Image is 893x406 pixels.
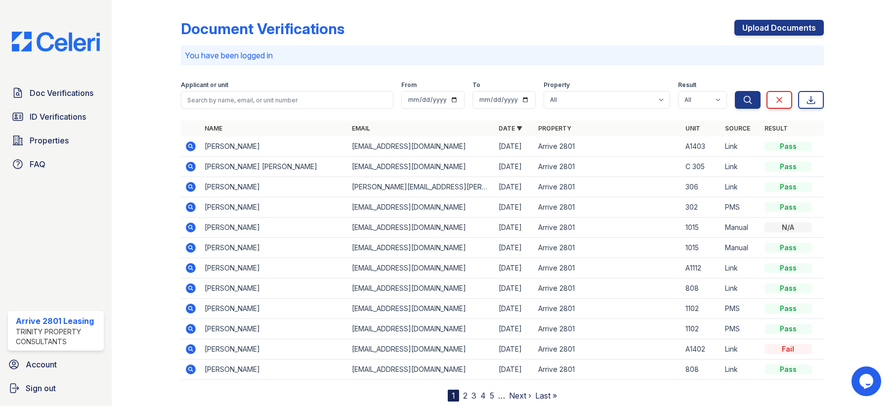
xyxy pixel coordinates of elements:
div: Pass [765,162,812,172]
div: Pass [765,304,812,314]
td: [EMAIL_ADDRESS][DOMAIN_NAME] [348,278,495,299]
a: Name [205,125,222,132]
td: 1102 [681,299,721,319]
td: Link [721,258,761,278]
td: [DATE] [495,278,534,299]
label: To [472,81,480,89]
iframe: chat widget [851,366,883,396]
td: PMS [721,299,761,319]
td: Arrive 2801 [534,218,681,238]
label: Applicant or unit [181,81,228,89]
div: Pass [765,243,812,253]
div: Arrive 2801 Leasing [16,315,100,327]
td: [PERSON_NAME] [201,197,347,218]
a: Unit [685,125,700,132]
a: ID Verifications [8,107,104,127]
input: Search by name, email, or unit number [181,91,393,109]
span: Properties [30,135,69,146]
td: 1102 [681,319,721,339]
td: C 305 [681,157,721,177]
td: [PERSON_NAME] [201,339,347,360]
span: Sign out [26,382,56,394]
td: [EMAIL_ADDRESS][DOMAIN_NAME] [348,319,495,339]
td: [DATE] [495,218,534,238]
div: Pass [765,364,812,374]
td: PMS [721,197,761,218]
td: Link [721,177,761,197]
td: [DATE] [495,360,534,380]
td: 808 [681,278,721,299]
td: 1015 [681,218,721,238]
a: Date ▼ [499,125,522,132]
td: [EMAIL_ADDRESS][DOMAIN_NAME] [348,157,495,177]
td: [PERSON_NAME] [201,218,347,238]
label: Property [544,81,570,89]
td: [PERSON_NAME] [201,360,347,380]
td: [DATE] [495,258,534,278]
span: Doc Verifications [30,87,93,99]
a: Last » [535,391,557,401]
td: [EMAIL_ADDRESS][DOMAIN_NAME] [348,339,495,360]
a: Source [725,125,750,132]
td: Arrive 2801 [534,238,681,258]
a: 3 [471,391,476,401]
a: Account [4,355,108,374]
td: [EMAIL_ADDRESS][DOMAIN_NAME] [348,258,495,278]
td: [PERSON_NAME] [201,136,347,157]
a: 5 [490,391,494,401]
td: A1112 [681,258,721,278]
td: 1015 [681,238,721,258]
td: Arrive 2801 [534,339,681,360]
td: [PERSON_NAME] [PERSON_NAME] [201,157,347,177]
td: [PERSON_NAME][EMAIL_ADDRESS][PERSON_NAME][DOMAIN_NAME] [348,177,495,197]
td: [DATE] [495,197,534,218]
div: Fail [765,344,812,354]
a: Result [765,125,788,132]
td: Link [721,360,761,380]
td: 808 [681,360,721,380]
td: Arrive 2801 [534,278,681,299]
div: N/A [765,223,812,232]
p: You have been logged in [185,49,819,61]
td: [DATE] [495,339,534,360]
td: Link [721,157,761,177]
div: Pass [765,283,812,293]
span: Account [26,359,57,370]
td: A1403 [681,136,721,157]
td: [DATE] [495,238,534,258]
a: Property [538,125,571,132]
td: Link [721,339,761,360]
a: Sign out [4,378,108,398]
td: [PERSON_NAME] [201,319,347,339]
label: From [401,81,417,89]
a: 2 [463,391,468,401]
label: Result [678,81,696,89]
td: [EMAIL_ADDRESS][DOMAIN_NAME] [348,238,495,258]
td: PMS [721,319,761,339]
td: [DATE] [495,157,534,177]
td: Link [721,278,761,299]
td: Arrive 2801 [534,157,681,177]
td: Arrive 2801 [534,258,681,278]
td: [PERSON_NAME] [201,299,347,319]
a: Doc Verifications [8,83,104,103]
td: Arrive 2801 [534,319,681,339]
td: [DATE] [495,177,534,197]
div: Pass [765,324,812,334]
td: [PERSON_NAME] [201,177,347,197]
span: FAQ [30,158,45,170]
a: Email [352,125,370,132]
td: [EMAIL_ADDRESS][DOMAIN_NAME] [348,136,495,157]
td: 306 [681,177,721,197]
td: Arrive 2801 [534,299,681,319]
td: [EMAIL_ADDRESS][DOMAIN_NAME] [348,218,495,238]
a: Upload Documents [734,20,824,36]
a: Properties [8,131,104,150]
div: Trinity Property Consultants [16,327,100,347]
td: Arrive 2801 [534,360,681,380]
td: [EMAIL_ADDRESS][DOMAIN_NAME] [348,360,495,380]
span: ID Verifications [30,111,86,123]
td: Manual [721,238,761,258]
div: Document Verifications [181,20,344,38]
